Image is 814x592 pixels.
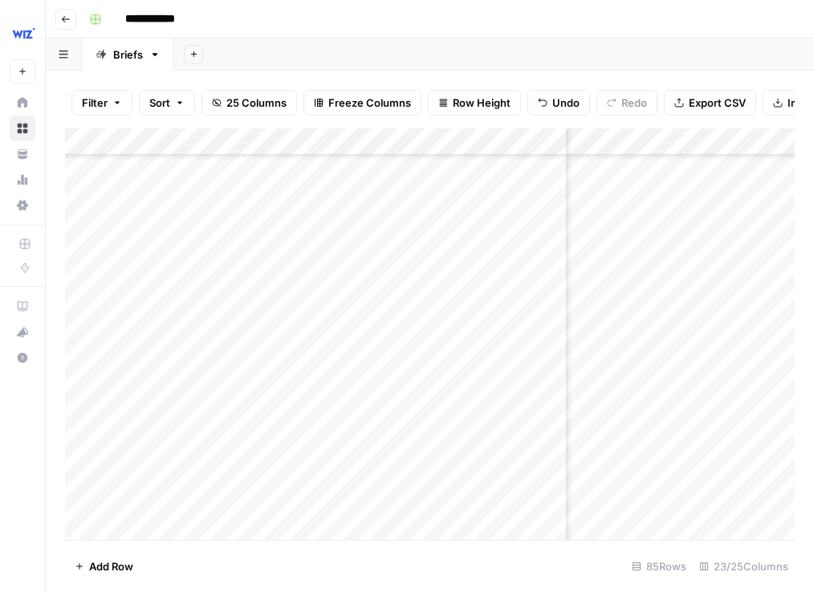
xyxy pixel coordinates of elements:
[10,116,35,141] a: Browse
[10,294,35,319] a: AirOps Academy
[10,320,35,344] div: What's new?
[139,90,195,116] button: Sort
[328,95,411,111] span: Freeze Columns
[689,95,746,111] span: Export CSV
[10,167,35,193] a: Usage
[303,90,421,116] button: Freeze Columns
[596,90,657,116] button: Redo
[552,95,580,111] span: Undo
[10,193,35,218] a: Settings
[693,553,795,579] div: 23/25 Columns
[149,95,170,111] span: Sort
[89,558,133,574] span: Add Row
[82,95,108,111] span: Filter
[65,553,143,579] button: Add Row
[10,90,35,116] a: Home
[664,90,756,116] button: Export CSV
[453,95,511,111] span: Row Height
[82,39,174,71] a: Briefs
[10,319,35,345] button: What's new?
[625,553,693,579] div: 85 Rows
[428,90,521,116] button: Row Height
[113,47,143,63] div: Briefs
[226,95,287,111] span: 25 Columns
[10,141,35,167] a: Your Data
[201,90,297,116] button: 25 Columns
[71,90,132,116] button: Filter
[527,90,590,116] button: Undo
[10,13,35,53] button: Workspace: Wiz
[10,345,35,371] button: Help + Support
[621,95,647,111] span: Redo
[10,18,39,47] img: Wiz Logo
